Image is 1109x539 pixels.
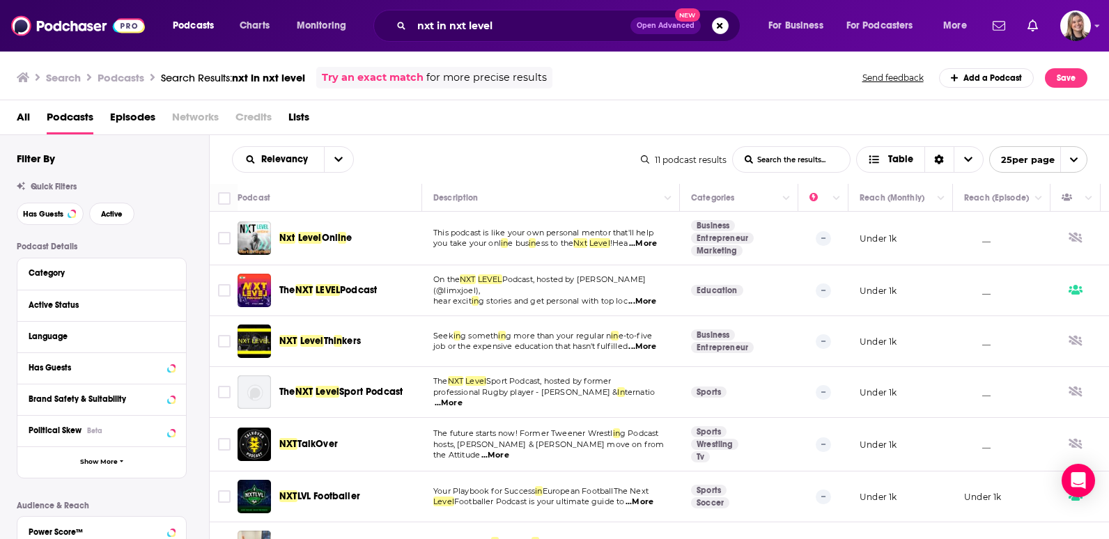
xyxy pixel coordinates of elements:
button: Language [29,327,175,345]
span: Podcast [340,284,377,296]
span: ess to the [536,238,573,248]
span: Level [300,335,324,347]
button: Choose View [856,146,984,173]
span: NXT [295,386,313,398]
span: e [346,232,352,244]
span: The future starts now! Former Tweener Wrestl [433,428,613,438]
button: Active [89,203,134,225]
p: Podcast Details [17,242,187,251]
span: Seek [433,331,453,341]
p: __ [964,233,991,244]
a: TheNXTLEVELPodcast [279,283,377,297]
button: Column Actions [778,190,795,207]
button: open menu [233,155,324,164]
span: kers [342,335,361,347]
a: Sports [691,386,727,398]
a: Sports [691,426,727,437]
button: Active Status [29,296,175,313]
span: LEVEL [478,274,502,284]
a: Search Results:nxt in nxt level [161,71,305,84]
button: open menu [759,15,841,37]
span: Footballer Podcast is your ultimate guide to [454,497,625,506]
span: in [501,238,508,248]
span: in [535,486,542,496]
a: NXTLVL Footballer [238,480,271,513]
div: Open Intercom Messenger [1062,464,1095,497]
span: Credits [235,106,272,134]
img: NXT Level Thinkers [238,325,271,358]
span: Nxt [279,232,295,244]
span: NXT [460,274,476,284]
a: NxtLevelOnline [279,231,352,245]
a: Education [691,285,743,296]
span: NXT [279,335,297,347]
span: in [613,428,620,438]
a: TheNXTLevelSport Podcast [279,385,403,399]
button: open menu [287,15,364,37]
span: professional Rugby player - [PERSON_NAME] & [433,387,617,397]
div: Power Score [809,189,829,206]
button: open menu [837,15,933,37]
div: Search Results: [161,71,305,84]
a: NXTLevelThinkers [279,334,361,348]
div: Brand Safety & Suitability [29,394,163,404]
a: Show notifications dropdown [1022,14,1044,38]
span: in [338,232,346,244]
button: Column Actions [1030,190,1047,207]
span: Sport Podcast [339,386,403,398]
span: Toggle select row [218,232,231,244]
span: Quick Filters [31,182,77,192]
span: ...More [481,450,509,461]
div: 11 podcast results [641,155,727,165]
span: Show More [80,458,118,466]
p: Under 1k [860,386,897,398]
a: NXT TalkOver [238,428,271,461]
span: European FootballThe Next [543,486,649,496]
h3: Search [46,71,81,84]
span: Nxt [573,238,587,248]
a: Try an exact match [322,70,424,86]
h2: Filter By [17,152,55,165]
span: in [453,331,460,341]
a: Podcasts [47,106,93,134]
span: Toggle select row [218,284,231,297]
a: Show notifications dropdown [987,14,1011,38]
img: User Profile [1060,10,1091,41]
span: 25 per page [990,149,1055,171]
a: The NXT LEVEL Podcast [238,274,271,307]
input: Search podcasts, credits, & more... [412,15,630,37]
span: in [611,331,618,341]
a: Sports [691,485,727,496]
p: -- [816,231,831,245]
div: Search podcasts, credits, & more... [387,10,754,42]
div: Category [29,268,166,278]
div: Reach (Monthly) [860,189,924,206]
a: Lists [288,106,309,134]
button: open menu [989,146,1087,173]
span: Has Guests [23,210,63,218]
button: Political SkewBeta [29,421,175,439]
span: Your Playbook for Success [433,486,535,496]
a: Business [691,220,735,231]
span: Th [324,335,334,347]
span: On the [433,274,460,284]
span: ...More [628,296,656,307]
span: The [279,386,295,398]
div: Active Status [29,300,166,310]
div: Beta [87,426,102,435]
span: ...More [629,238,657,249]
p: __ [964,439,991,451]
a: Episodes [110,106,155,134]
div: Has Guests [1062,189,1081,206]
span: TalkOver [297,438,338,450]
span: g Podcast [620,428,659,438]
span: Toggle select row [218,386,231,398]
p: -- [816,334,831,348]
span: g someth [460,331,498,341]
span: Sport Podcast, hosted by former [486,376,611,386]
button: Brand Safety & Suitability [29,390,175,407]
span: in [472,296,479,306]
a: Soccer [691,497,729,508]
button: open menu [324,147,353,172]
p: -- [816,490,831,503]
